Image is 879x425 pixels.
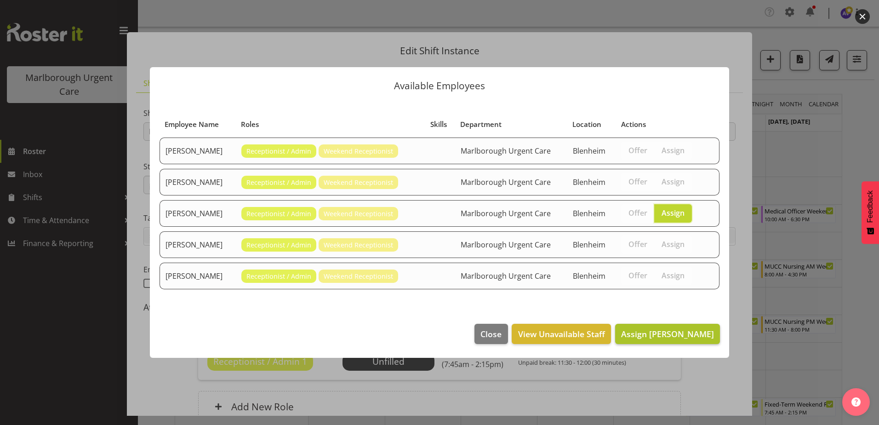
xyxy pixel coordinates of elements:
button: View Unavailable Staff [512,324,611,344]
button: Feedback - Show survey [862,181,879,244]
span: Receptionist / Admin [246,271,311,281]
td: [PERSON_NAME] [160,138,236,164]
span: Blenheim [573,177,605,187]
span: Assign [662,146,685,155]
button: Assign [PERSON_NAME] [615,324,720,344]
button: Close [474,324,508,344]
span: Close [480,328,502,340]
span: Weekend Receptionist [324,178,393,188]
span: Offer [628,271,647,280]
span: Weekend Receptionist [324,146,393,156]
span: Assign [662,240,685,249]
span: Marlborough Urgent Care [461,208,551,218]
td: [PERSON_NAME] [160,200,236,227]
span: View Unavailable Staff [518,328,605,340]
span: Receptionist / Admin [246,146,311,156]
span: Marlborough Urgent Care [461,271,551,281]
span: Assign [662,208,685,218]
span: Offer [628,146,647,155]
span: Receptionist / Admin [246,178,311,188]
span: Receptionist / Admin [246,209,311,219]
span: Offer [628,177,647,186]
span: Assign [662,177,685,186]
span: Weekend Receptionist [324,209,393,219]
div: Employee Name [165,119,230,130]
span: Blenheim [573,146,605,156]
span: Offer [628,208,647,218]
div: Department [460,119,562,130]
span: Receptionist / Admin [246,240,311,250]
span: Blenheim [573,208,605,218]
div: Actions [621,119,702,130]
div: Roles [241,119,420,130]
div: Location [572,119,611,130]
td: [PERSON_NAME] [160,169,236,195]
p: Available Employees [159,81,720,91]
span: Assign [662,271,685,280]
span: Offer [628,240,647,249]
span: Marlborough Urgent Care [461,146,551,156]
span: Blenheim [573,271,605,281]
td: [PERSON_NAME] [160,231,236,258]
td: [PERSON_NAME] [160,263,236,289]
img: help-xxl-2.png [851,397,861,407]
span: Weekend Receptionist [324,240,393,250]
span: Weekend Receptionist [324,271,393,281]
span: Marlborough Urgent Care [461,240,551,250]
span: Blenheim [573,240,605,250]
span: Assign [PERSON_NAME] [621,328,714,339]
div: Skills [430,119,450,130]
span: Feedback [866,190,874,223]
span: Marlborough Urgent Care [461,177,551,187]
